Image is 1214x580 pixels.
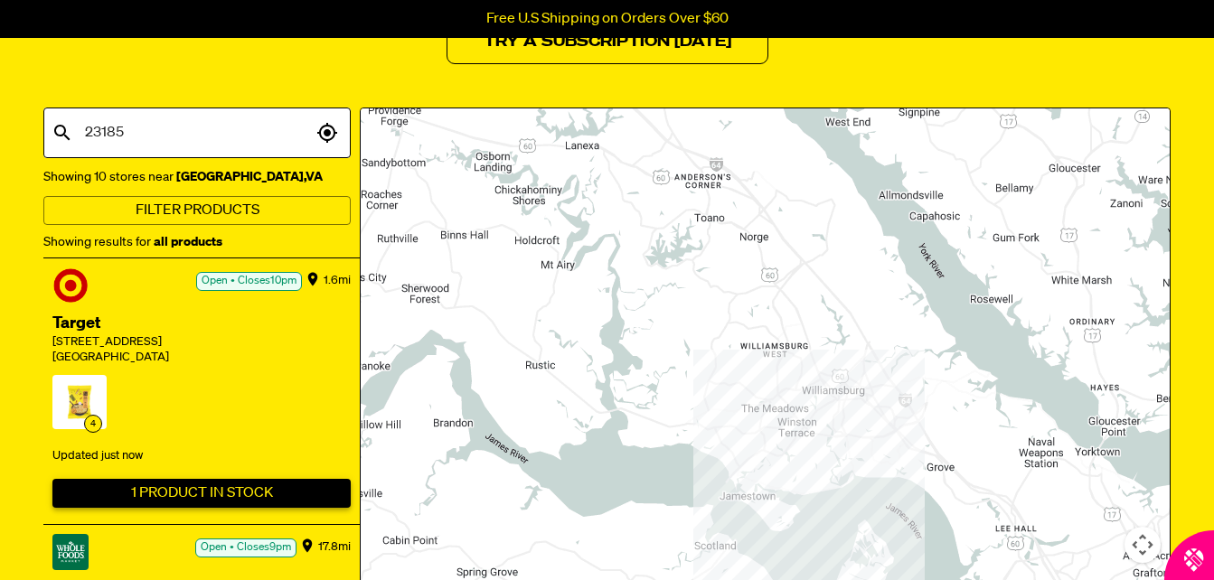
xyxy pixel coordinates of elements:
[154,236,222,248] strong: all products
[52,479,351,508] button: 1 Product In Stock
[324,267,351,295] div: 1.6 mi
[52,351,351,366] div: [GEOGRAPHIC_DATA]
[52,313,351,335] div: Target
[52,335,351,351] div: [STREET_ADDRESS]
[174,171,323,183] strong: [GEOGRAPHIC_DATA] , VA
[43,231,351,253] div: Showing results for
[80,116,312,150] input: Search city or postal code
[43,196,351,225] button: Filter Products
[318,534,351,561] div: 17.8 mi
[195,538,296,557] div: Open • Closes 9pm
[1125,527,1161,563] button: Map camera controls
[447,21,768,64] a: Try a Subscription [DATE]
[52,441,351,472] div: Updated just now
[43,166,351,188] div: Showing 10 stores near
[486,11,729,27] p: Free U.S Shipping on Orders Over $60
[196,272,302,291] div: Open • Closes 10pm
